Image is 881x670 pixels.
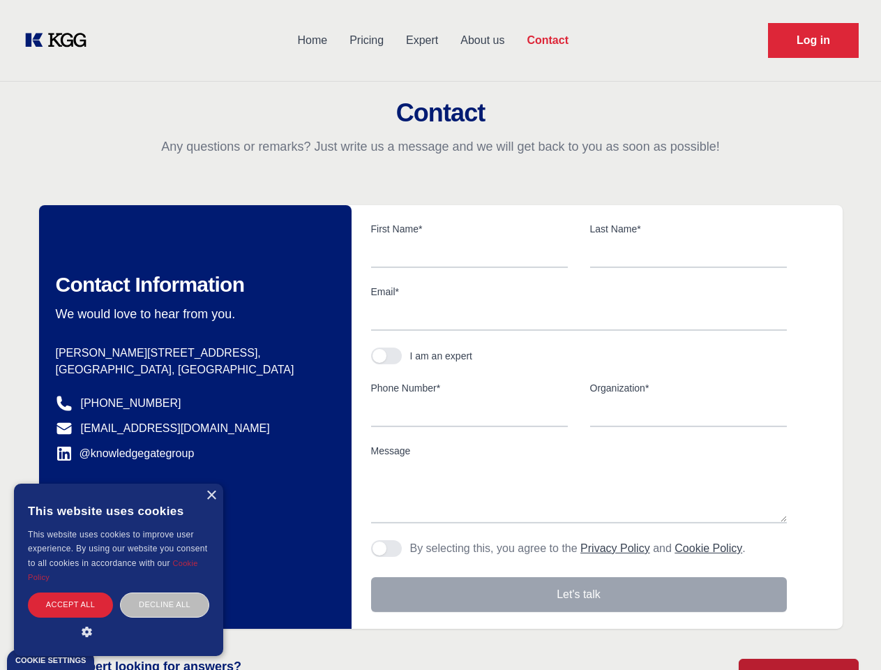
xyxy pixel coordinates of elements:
[449,22,515,59] a: About us
[56,306,329,322] p: We would love to hear from you.
[28,530,207,568] span: This website uses cookies to improve user experience. By using our website you consent to all coo...
[17,99,864,127] h2: Contact
[28,494,209,528] div: This website uses cookies
[371,285,787,299] label: Email*
[395,22,449,59] a: Expert
[371,381,568,395] label: Phone Number*
[371,577,787,612] button: Let's talk
[56,272,329,297] h2: Contact Information
[17,138,864,155] p: Any questions or remarks? Just write us a message and we will get back to you as soon as possible!
[590,381,787,395] label: Organization*
[410,540,746,557] p: By selecting this, you agree to the and .
[371,222,568,236] label: First Name*
[81,420,270,437] a: [EMAIL_ADDRESS][DOMAIN_NAME]
[56,345,329,362] p: [PERSON_NAME][STREET_ADDRESS],
[120,593,209,617] div: Decline all
[81,395,181,412] a: [PHONE_NUMBER]
[15,657,86,664] div: Cookie settings
[675,542,742,554] a: Cookie Policy
[768,23,859,58] a: Request Demo
[56,362,329,378] p: [GEOGRAPHIC_DATA], [GEOGRAPHIC_DATA]
[22,29,98,52] a: KOL Knowledge Platform: Talk to Key External Experts (KEE)
[206,491,216,501] div: Close
[590,222,787,236] label: Last Name*
[286,22,338,59] a: Home
[28,559,198,581] a: Cookie Policy
[410,349,473,363] div: I am an expert
[56,445,195,462] a: @knowledgegategroup
[28,593,113,617] div: Accept all
[371,444,787,458] label: Message
[338,22,395,59] a: Pricing
[580,542,650,554] a: Privacy Policy
[811,603,881,670] iframe: Chat Widget
[515,22,580,59] a: Contact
